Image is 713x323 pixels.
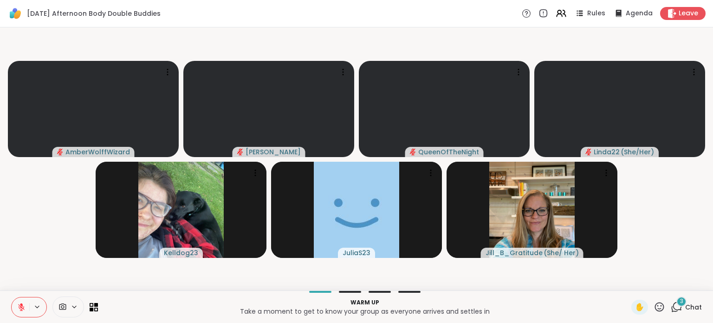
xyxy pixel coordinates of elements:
span: Kelldog23 [164,248,198,257]
span: audio-muted [57,149,64,155]
span: Chat [685,303,702,312]
span: JuliaS23 [343,248,370,257]
p: Warm up [104,298,626,307]
img: Jill_B_Gratitude [489,162,575,258]
span: Leave [679,9,698,18]
img: ShareWell Logomark [7,6,23,21]
span: audio-muted [237,149,244,155]
img: Kelldog23 [138,162,224,258]
span: audio-muted [585,149,592,155]
span: Rules [587,9,605,18]
span: [PERSON_NAME] [246,147,301,157]
span: [DATE] Afternoon Body Double Buddies [27,9,161,18]
span: Jill_B_Gratitude [486,248,543,257]
span: AmberWolffWizard [65,147,130,157]
span: Linda22 [594,147,620,157]
span: ( She/Her ) [621,147,654,157]
span: ✋ [635,302,644,313]
span: 3 [680,297,683,305]
img: JuliaS23 [314,162,399,258]
span: ( She/ Her ) [544,248,579,257]
p: Take a moment to get to know your group as everyone arrives and settles in [104,307,626,316]
span: QueenOfTheNight [418,147,479,157]
span: Agenda [626,9,653,18]
span: audio-muted [410,149,416,155]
